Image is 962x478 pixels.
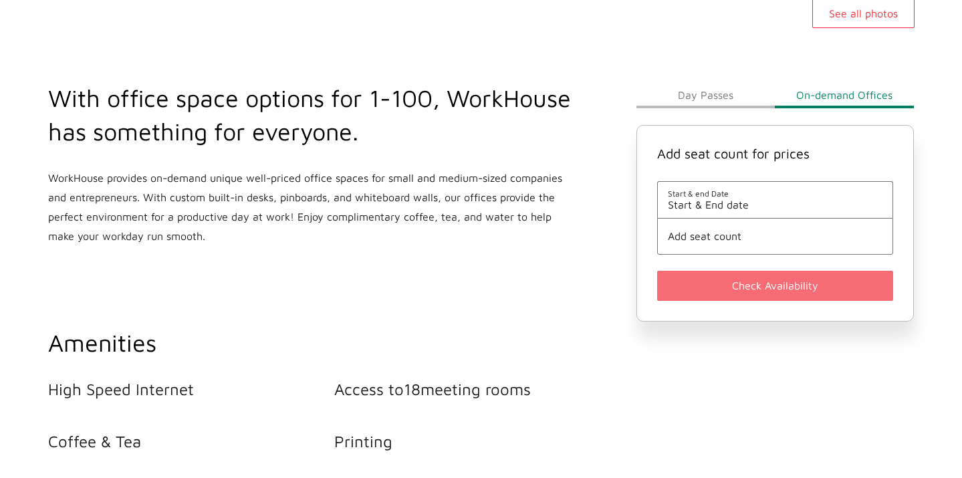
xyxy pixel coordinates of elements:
[775,82,914,108] button: On-demand Offices
[48,168,572,246] p: WorkHouse provides on-demand unique well-priced office spaces for small and medium-sized companie...
[48,380,334,398] li: High Speed Internet
[48,326,620,360] h2: Amenities
[334,432,620,451] li: Printing
[668,199,883,211] span: Start & End date
[668,189,883,211] button: Start & end DateStart & End date
[668,230,883,242] button: Add seat count
[657,271,894,301] button: Check Availability
[636,82,775,108] button: Day Passes
[657,146,894,161] h4: Add seat count for prices
[668,189,883,199] span: Start & end Date
[48,432,334,451] li: Coffee & Tea
[48,82,572,148] h2: With office space options for 1-100, WorkHouse has something for everyone.
[334,380,620,398] li: Access to 18 meeting rooms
